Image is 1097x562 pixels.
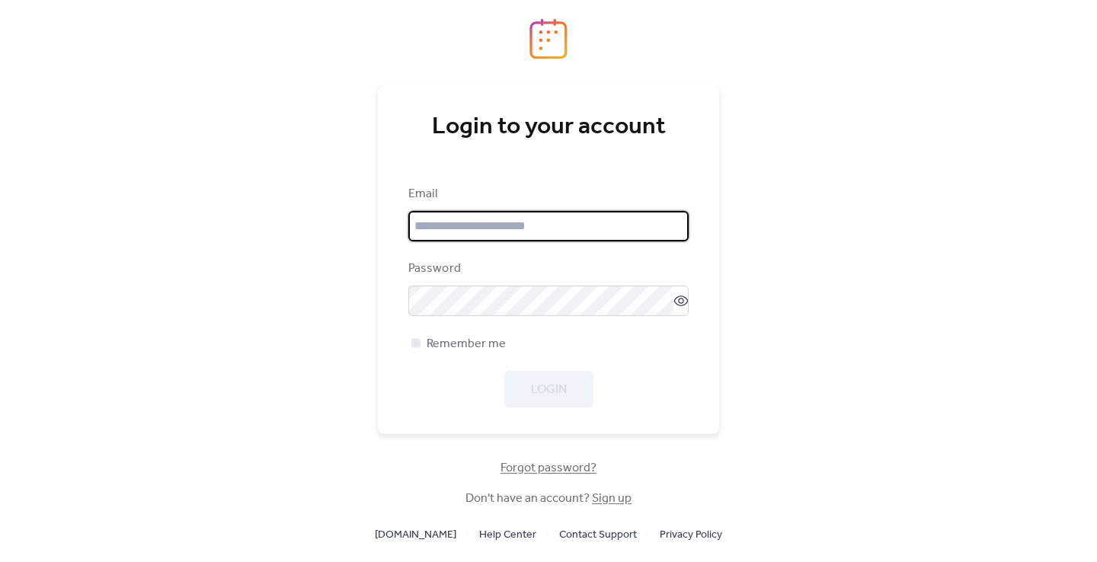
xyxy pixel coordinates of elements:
[427,335,506,353] span: Remember me
[592,487,632,510] a: Sign up
[408,260,686,278] div: Password
[408,112,689,142] div: Login to your account
[375,526,456,544] span: [DOMAIN_NAME]
[375,525,456,544] a: [DOMAIN_NAME]
[501,459,596,477] span: Forgot password?
[529,18,568,59] img: logo
[660,526,722,544] span: Privacy Policy
[479,526,536,544] span: Help Center
[559,525,637,544] a: Contact Support
[465,490,632,508] span: Don't have an account?
[408,185,686,203] div: Email
[559,526,637,544] span: Contact Support
[501,464,596,472] a: Forgot password?
[479,525,536,544] a: Help Center
[660,525,722,544] a: Privacy Policy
